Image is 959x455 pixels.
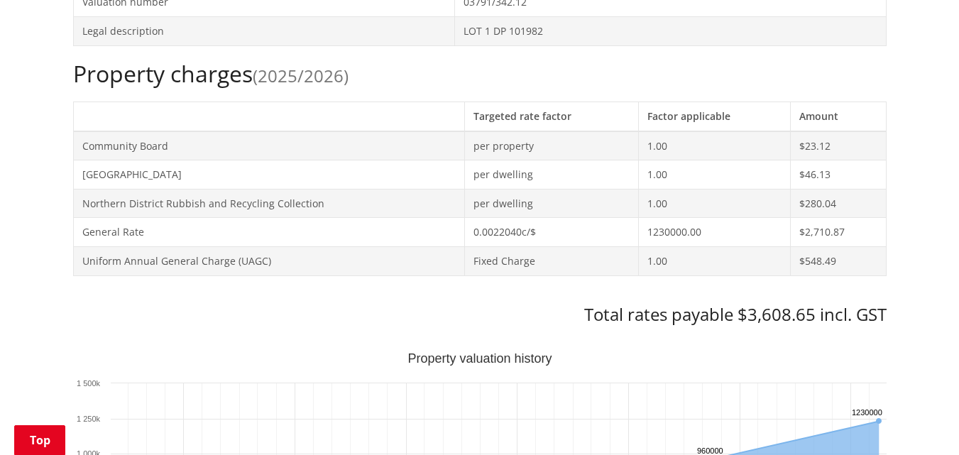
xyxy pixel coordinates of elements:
td: $23.12 [791,131,886,160]
td: per dwelling [464,160,639,190]
a: Top [14,425,65,455]
td: Legal description [73,16,455,45]
td: LOT 1 DP 101982 [455,16,886,45]
td: $2,710.87 [791,218,886,247]
td: Fixed Charge [464,246,639,275]
td: Uniform Annual General Charge (UAGC) [73,246,464,275]
td: 0.0022040c/$ [464,218,639,247]
td: per dwelling [464,189,639,218]
h3: Total rates payable $3,608.65 incl. GST [73,305,887,325]
td: 1.00 [639,131,791,160]
td: per property [464,131,639,160]
td: $280.04 [791,189,886,218]
td: 1230000.00 [639,218,791,247]
td: 1.00 [639,246,791,275]
text: 960000 [697,446,723,455]
text: 1 250k [76,415,100,423]
th: Factor applicable [639,102,791,131]
th: Targeted rate factor [464,102,639,131]
td: 1.00 [639,189,791,218]
td: 1.00 [639,160,791,190]
td: Northern District Rubbish and Recycling Collection [73,189,464,218]
td: $46.13 [791,160,886,190]
h2: Property charges [73,60,887,87]
th: Amount [791,102,886,131]
text: 1 500k [76,379,100,388]
td: $548.49 [791,246,886,275]
td: [GEOGRAPHIC_DATA] [73,160,464,190]
path: Sunday, Jun 30, 12:00, 1,230,000. Capital Value. [875,418,881,424]
text: Property valuation history [407,351,552,366]
span: (2025/2026) [253,64,349,87]
text: 1230000 [852,408,882,417]
td: General Rate [73,218,464,247]
td: Community Board [73,131,464,160]
iframe: Messenger Launcher [894,395,945,446]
